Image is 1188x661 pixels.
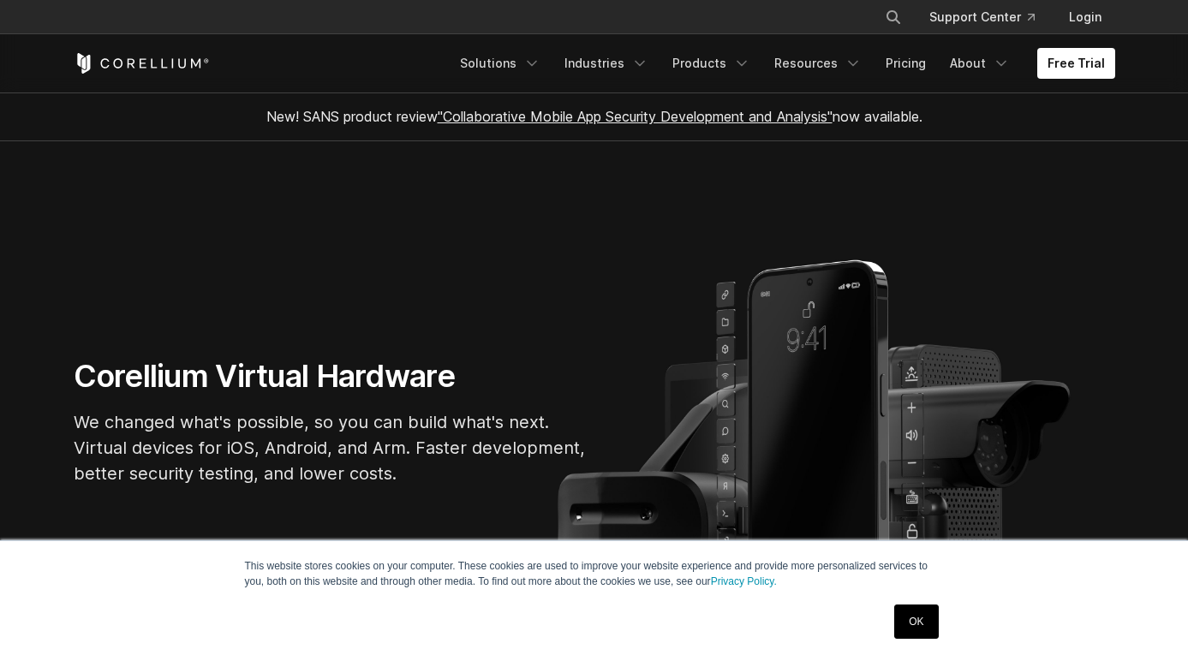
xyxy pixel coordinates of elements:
[245,558,944,589] p: This website stores cookies on your computer. These cookies are used to improve your website expe...
[266,108,922,125] span: New! SANS product review now available.
[662,48,761,79] a: Products
[711,575,777,587] a: Privacy Policy.
[74,53,210,74] a: Corellium Home
[878,2,909,33] button: Search
[875,48,936,79] a: Pricing
[450,48,1115,79] div: Navigation Menu
[916,2,1048,33] a: Support Center
[438,108,833,125] a: "Collaborative Mobile App Security Development and Analysis"
[554,48,659,79] a: Industries
[894,604,938,639] a: OK
[450,48,551,79] a: Solutions
[864,2,1115,33] div: Navigation Menu
[1055,2,1115,33] a: Login
[940,48,1020,79] a: About
[74,357,588,396] h1: Corellium Virtual Hardware
[764,48,872,79] a: Resources
[1037,48,1115,79] a: Free Trial
[74,409,588,486] p: We changed what's possible, so you can build what's next. Virtual devices for iOS, Android, and A...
